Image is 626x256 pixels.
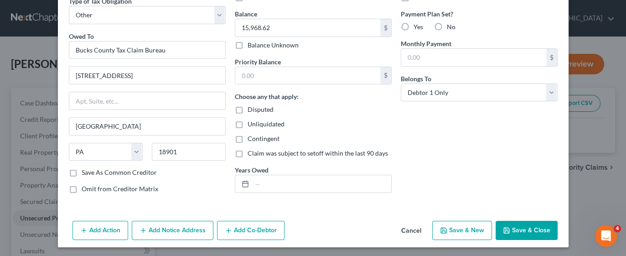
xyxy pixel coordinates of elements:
[235,165,269,175] label: Years Owed
[401,49,546,66] input: 0.00
[595,225,617,247] iframe: Intercom live chat
[252,175,391,193] input: --
[69,67,225,84] input: Enter address...
[248,120,285,128] span: Unliquidated
[546,49,557,66] div: $
[69,118,225,135] input: Enter city...
[235,19,380,37] input: 0.00
[380,19,391,37] div: $
[248,41,299,50] label: Balance Unknown
[69,32,94,40] span: Owed To
[401,9,558,19] label: Payment Plan Set?
[72,221,128,240] button: Add Action
[82,168,157,177] label: Save As Common Creditor
[235,67,380,84] input: 0.00
[394,222,429,240] button: Cancel
[152,143,226,161] input: Enter zip...
[414,23,423,31] span: Yes
[235,9,257,19] label: Balance
[447,23,455,31] span: No
[432,221,492,240] button: Save & New
[235,92,299,101] label: Choose any that apply:
[496,221,558,240] button: Save & Close
[614,225,621,232] span: 4
[132,221,213,240] button: Add Notice Address
[380,67,391,84] div: $
[401,39,451,48] label: Monthly Payment
[235,57,281,67] label: Priority Balance
[401,75,431,83] span: Belongs To
[69,41,226,59] input: Search creditor by name...
[82,185,158,193] span: Omit from Creditor Matrix
[69,92,225,110] input: Apt, Suite, etc...
[217,221,285,240] button: Add Co-Debtor
[248,105,274,113] span: Disputed
[248,149,388,157] span: Claim was subject to setoff within the last 90 days
[248,135,279,142] span: Contingent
